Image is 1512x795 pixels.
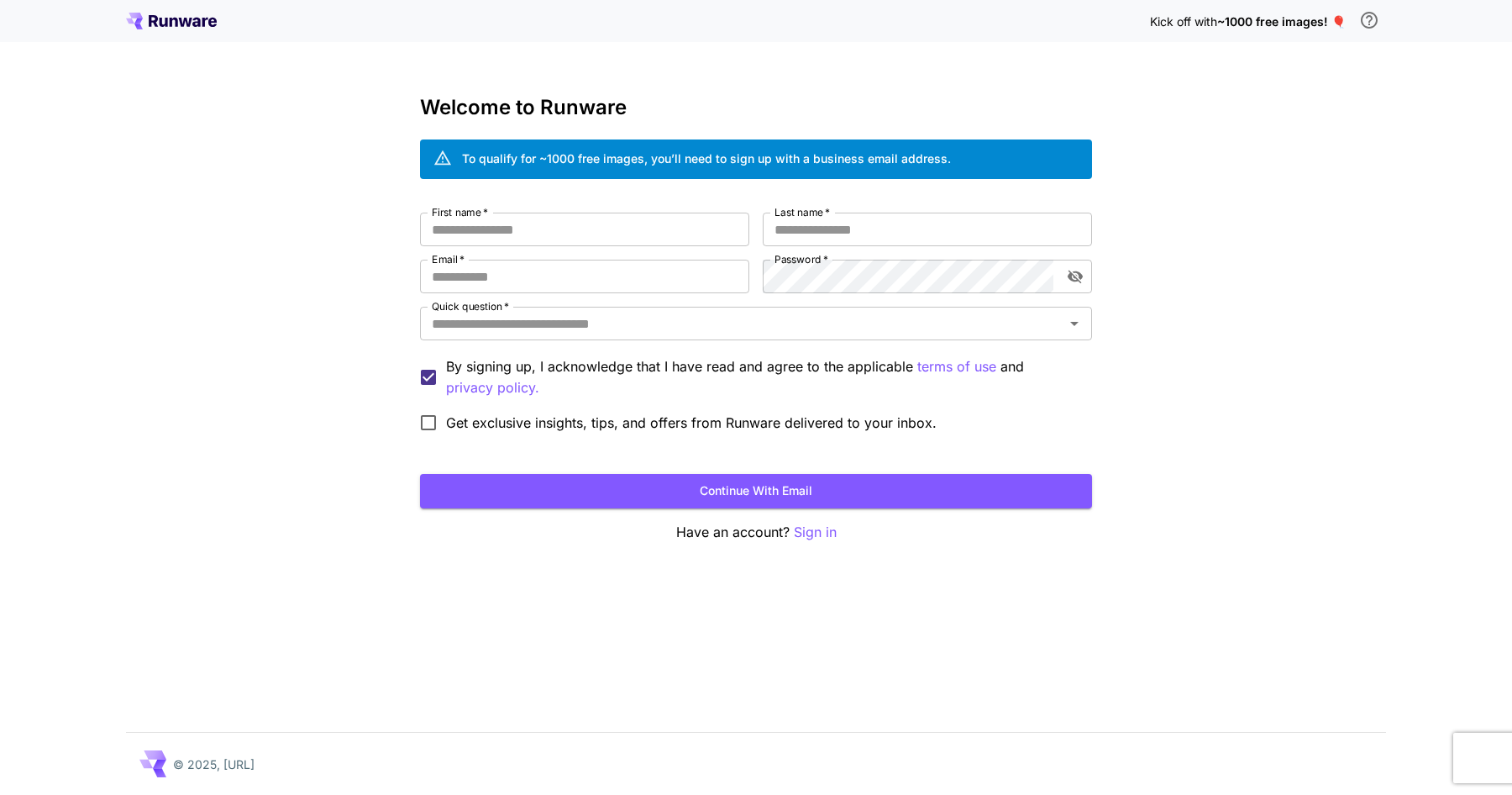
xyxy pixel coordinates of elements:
div: To qualify for ~1000 free images, you’ll need to sign up with a business email address. [462,150,951,167]
span: ~1000 free images! 🎈 [1217,14,1346,29]
button: By signing up, I acknowledge that I have read and agree to the applicable and privacy policy. [917,356,996,377]
button: Open [1063,312,1086,335]
span: Kick off with [1150,14,1217,29]
label: First name [432,205,488,219]
button: By signing up, I acknowledge that I have read and agree to the applicable terms of use and [446,377,539,398]
p: Have an account? [420,522,1092,543]
span: Get exclusive insights, tips, and offers from Runware delivered to your inbox. [446,413,937,433]
button: Continue with email [420,474,1092,508]
p: By signing up, I acknowledge that I have read and agree to the applicable and [446,356,1079,398]
button: In order to qualify for free credit, you need to sign up with a business email address and click ... [1352,3,1386,37]
button: toggle password visibility [1060,261,1090,292]
p: privacy policy. [446,377,539,398]
h3: Welcome to Runware [420,96,1092,119]
label: Password [774,252,828,266]
p: terms of use [917,356,996,377]
button: Sign in [794,522,837,543]
label: Last name [774,205,830,219]
label: Email [432,252,465,266]
p: © 2025, [URL] [173,756,255,773]
label: Quick question [432,299,509,313]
